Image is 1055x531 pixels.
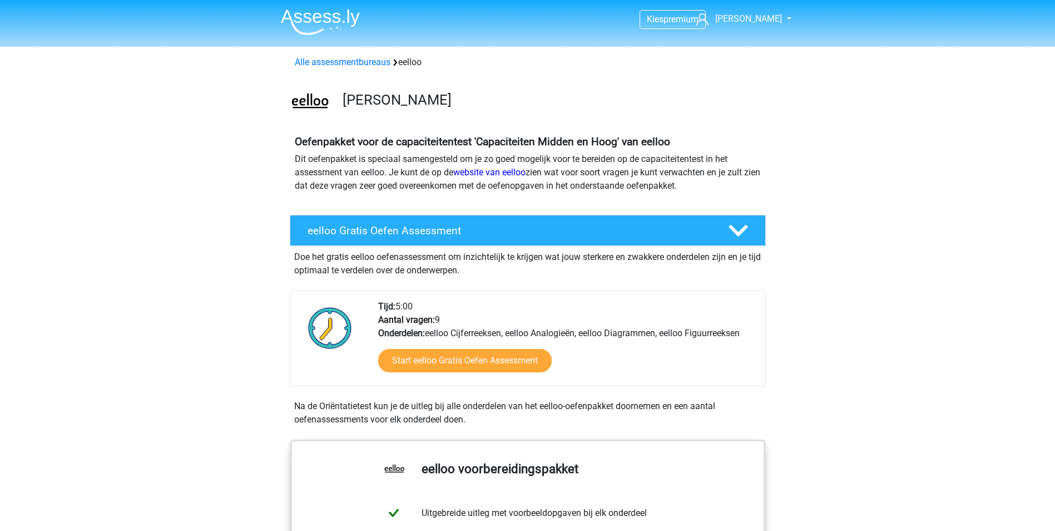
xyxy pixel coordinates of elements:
img: eelloo.png [290,82,330,122]
a: website van eelloo [453,167,526,178]
a: [PERSON_NAME] [692,12,783,26]
span: premium [663,14,699,24]
b: Onderdelen: [378,328,425,338]
b: Aantal vragen: [378,314,435,325]
span: [PERSON_NAME] [715,13,782,24]
img: Assessly [281,9,360,35]
h4: eelloo Gratis Oefen Assessment [308,224,710,237]
b: Tijd: [378,301,395,312]
b: Oefenpakket voor de capaciteitentest 'Capaciteiten Midden en Hoog' van eelloo [295,135,670,148]
div: 5:00 9 eelloo Cijferreeksen, eelloo Analogieën, eelloo Diagrammen, eelloo Figuurreeksen [370,300,765,386]
a: Start eelloo Gratis Oefen Assessment [378,349,552,372]
span: Kies [647,14,663,24]
p: Dit oefenpakket is speciaal samengesteld om je zo goed mogelijk voor te bereiden op de capaciteit... [295,153,761,193]
a: eelloo Gratis Oefen Assessment [285,215,770,246]
div: eelloo [290,56,765,69]
a: Alle assessmentbureaus [295,57,390,67]
a: Kiespremium [640,12,705,27]
div: Na de Oriëntatietest kun je de uitleg bij alle onderdelen van het eelloo-oefenpakket doornemen en... [290,400,766,426]
div: Doe het gratis eelloo oefenassessment om inzichtelijk te krijgen wat jouw sterkere en zwakkere on... [290,246,766,277]
img: Klok [302,300,358,356]
h3: [PERSON_NAME] [343,91,757,109]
